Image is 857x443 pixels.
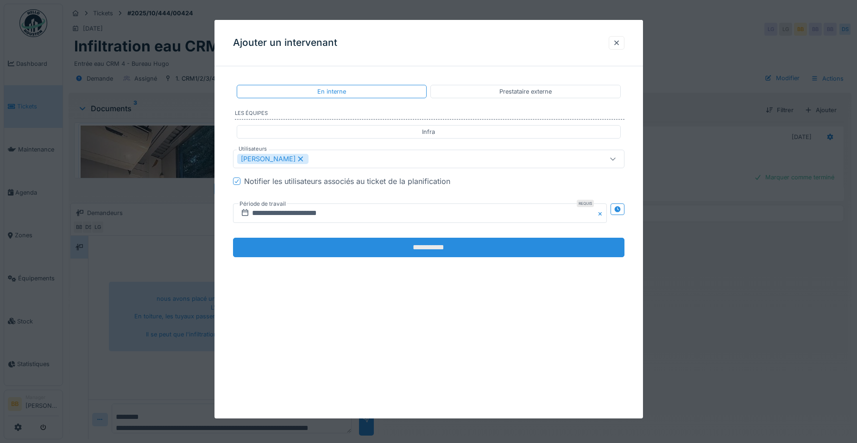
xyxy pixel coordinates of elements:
[577,200,594,207] div: Requis
[237,154,309,164] div: [PERSON_NAME]
[317,87,346,96] div: En interne
[233,37,337,49] h3: Ajouter un intervenant
[597,203,607,223] button: Close
[499,87,552,96] div: Prestataire externe
[239,199,287,209] label: Période de travail
[422,127,435,136] div: Infra
[244,176,450,187] div: Notifier les utilisateurs associés au ticket de la planification
[237,145,269,153] label: Utilisateurs
[235,109,624,120] label: Les équipes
